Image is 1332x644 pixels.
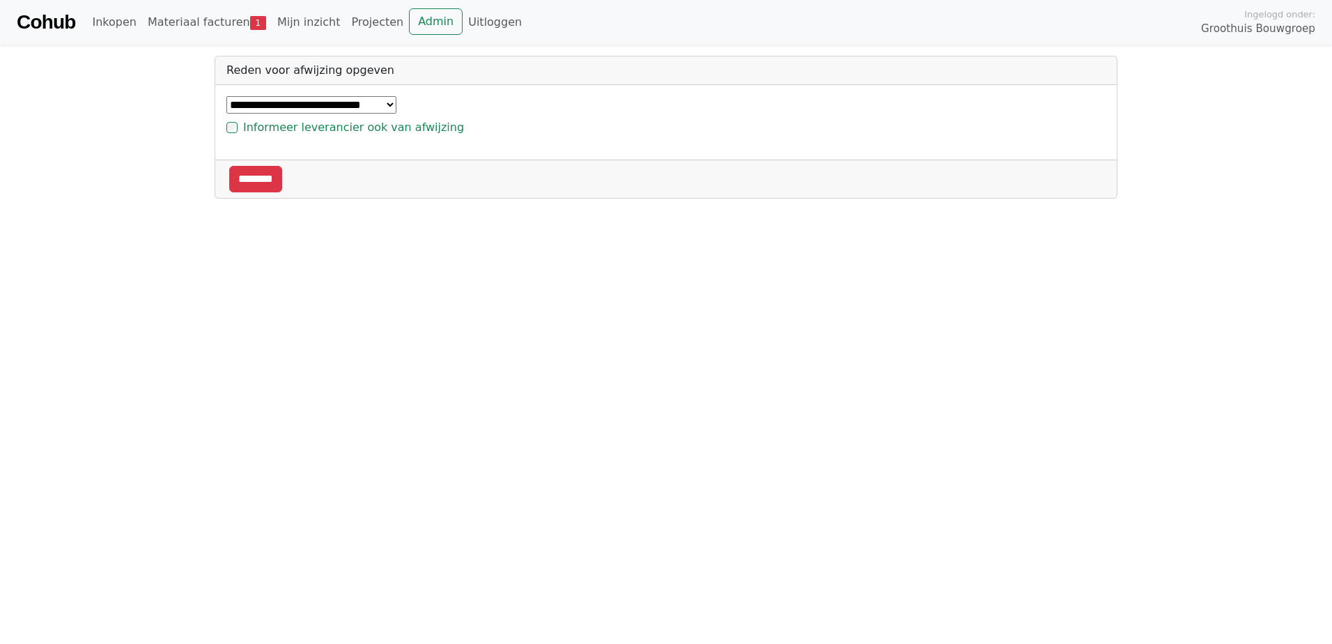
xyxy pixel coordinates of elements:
[243,119,464,136] label: Informeer leverancier ook van afwijzing
[215,56,1117,85] div: Reden voor afwijzing opgeven
[1244,8,1315,21] span: Ingelogd onder:
[142,8,272,36] a: Materiaal facturen1
[409,8,463,35] a: Admin
[272,8,346,36] a: Mijn inzicht
[86,8,141,36] a: Inkopen
[463,8,527,36] a: Uitloggen
[1201,21,1315,37] span: Groothuis Bouwgroep
[346,8,409,36] a: Projecten
[250,16,266,30] span: 1
[17,6,75,39] a: Cohub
